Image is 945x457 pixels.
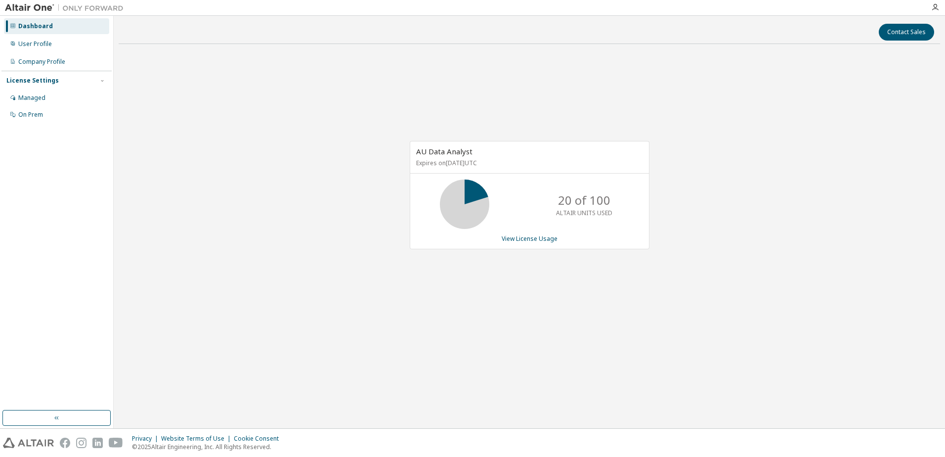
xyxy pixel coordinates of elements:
div: On Prem [18,111,43,119]
img: Altair One [5,3,129,13]
span: AU Data Analyst [416,146,472,156]
div: User Profile [18,40,52,48]
a: View License Usage [502,234,558,243]
div: Dashboard [18,22,53,30]
img: linkedin.svg [92,438,103,448]
div: License Settings [6,77,59,85]
p: ALTAIR UNITS USED [556,209,612,217]
div: Website Terms of Use [161,435,234,443]
img: instagram.svg [76,438,86,448]
div: Cookie Consent [234,435,285,443]
div: Company Profile [18,58,65,66]
div: Privacy [132,435,161,443]
img: altair_logo.svg [3,438,54,448]
img: facebook.svg [60,438,70,448]
p: Expires on [DATE] UTC [416,159,641,167]
button: Contact Sales [879,24,934,41]
p: 20 of 100 [558,192,610,209]
p: © 2025 Altair Engineering, Inc. All Rights Reserved. [132,443,285,451]
img: youtube.svg [109,438,123,448]
div: Managed [18,94,45,102]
